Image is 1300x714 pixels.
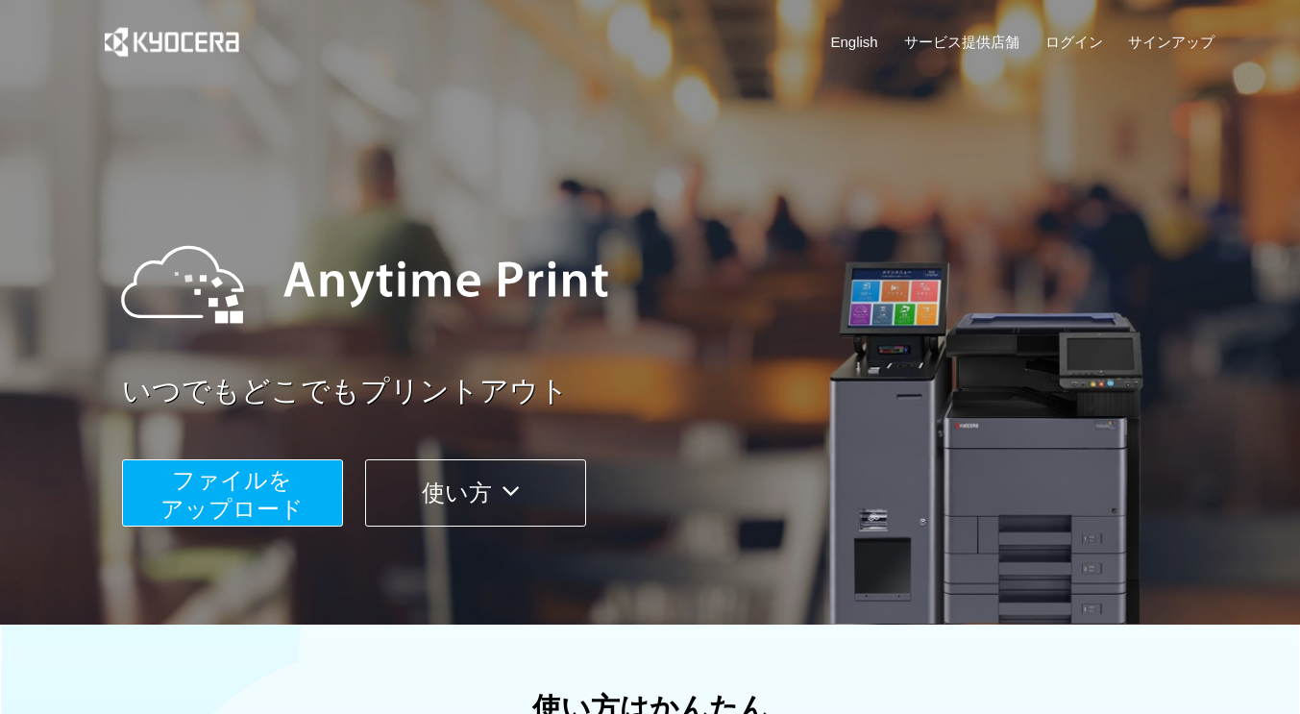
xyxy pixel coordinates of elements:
[1128,32,1214,52] a: サインアップ
[160,467,304,522] span: ファイルを ​​アップロード
[1045,32,1103,52] a: ログイン
[365,459,586,527] button: 使い方
[831,32,878,52] a: English
[122,459,343,527] button: ファイルを​​アップロード
[122,371,1227,412] a: いつでもどこでもプリントアウト
[904,32,1019,52] a: サービス提供店舗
